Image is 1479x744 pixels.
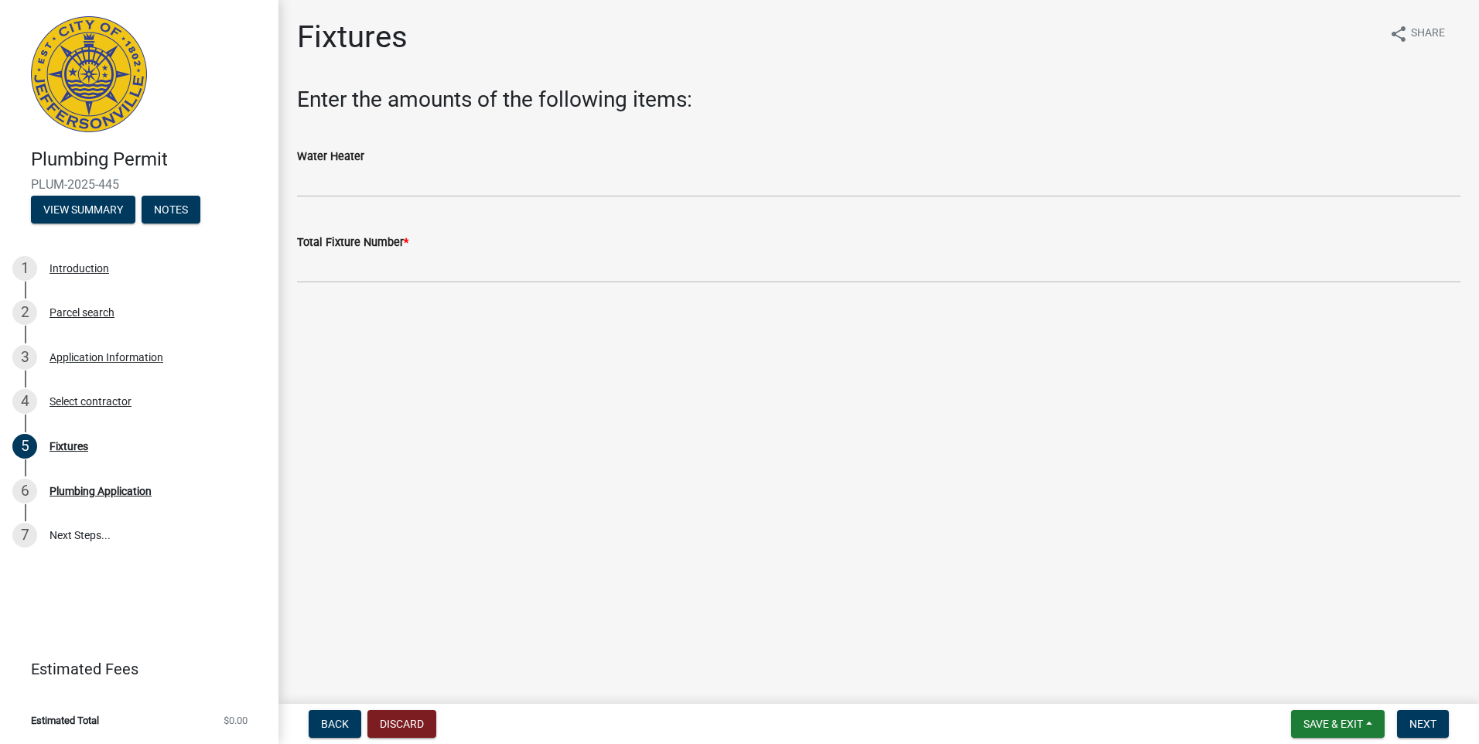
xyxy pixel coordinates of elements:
[12,389,37,414] div: 4
[1397,710,1449,738] button: Next
[321,718,349,730] span: Back
[224,715,248,725] span: $0.00
[50,486,152,497] div: Plumbing Application
[1303,718,1363,730] span: Save & Exit
[297,19,408,56] h1: Fixtures
[297,237,408,248] label: Total Fixture Number
[12,345,37,370] div: 3
[50,263,109,274] div: Introduction
[12,300,37,325] div: 2
[12,654,254,684] a: Estimated Fees
[297,87,1460,113] h3: Enter the amounts of the following items:
[31,204,135,217] wm-modal-confirm: Summary
[31,16,147,132] img: City of Jeffersonville, Indiana
[297,152,364,162] label: Water Heater
[12,256,37,281] div: 1
[50,352,163,363] div: Application Information
[1377,19,1457,49] button: shareShare
[50,441,88,452] div: Fixtures
[12,434,37,459] div: 5
[142,204,200,217] wm-modal-confirm: Notes
[31,196,135,224] button: View Summary
[31,715,99,725] span: Estimated Total
[1291,710,1385,738] button: Save & Exit
[1411,25,1445,43] span: Share
[50,396,132,407] div: Select contractor
[1409,718,1436,730] span: Next
[31,177,248,192] span: PLUM-2025-445
[309,710,361,738] button: Back
[12,523,37,548] div: 7
[31,148,266,171] h4: Plumbing Permit
[142,196,200,224] button: Notes
[12,479,37,503] div: 6
[367,710,436,738] button: Discard
[1389,25,1408,43] i: share
[50,307,114,318] div: Parcel search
